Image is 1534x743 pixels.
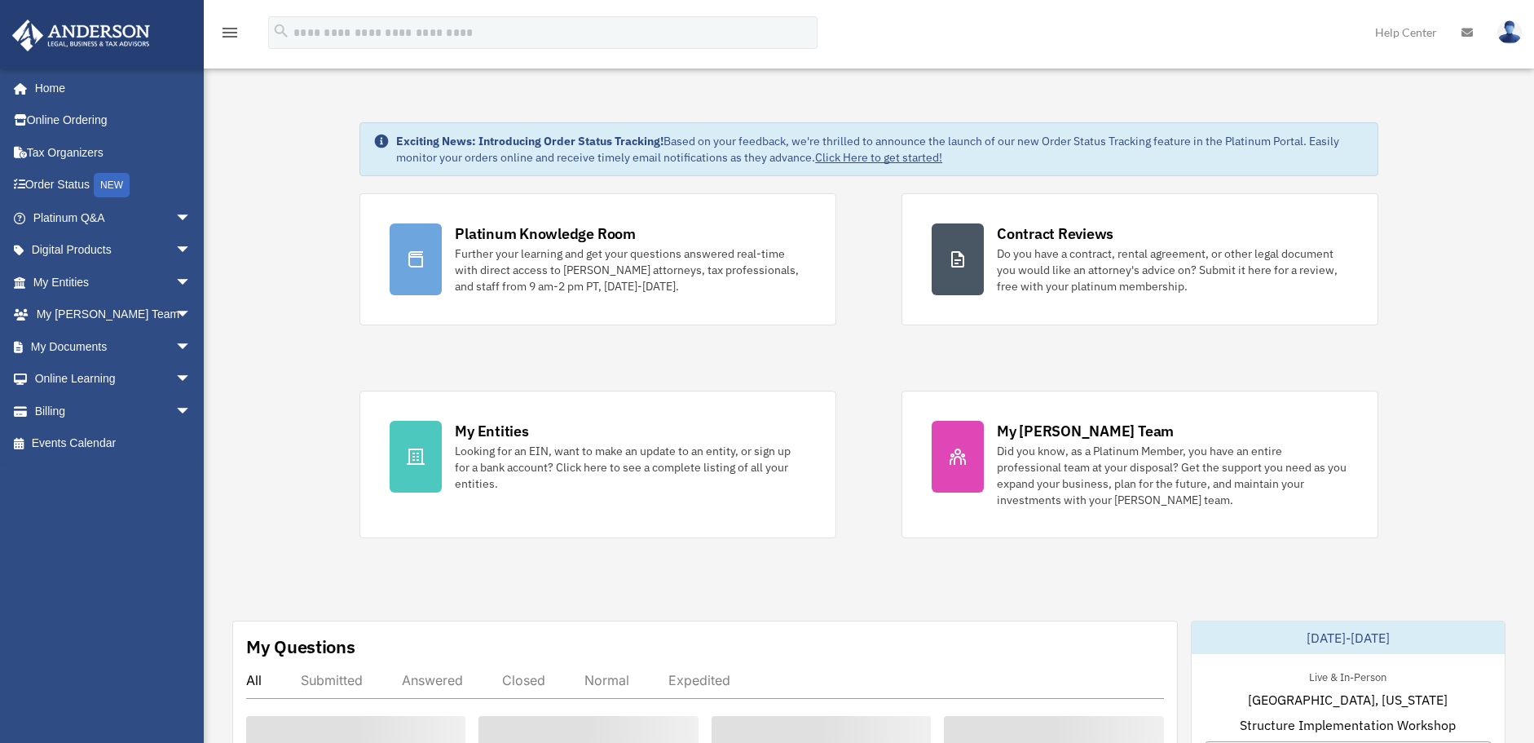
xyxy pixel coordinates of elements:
a: Online Ordering [11,104,216,137]
span: arrow_drop_down [175,234,208,268]
a: Platinum Q&Aarrow_drop_down [11,201,216,234]
span: arrow_drop_down [175,330,208,364]
span: arrow_drop_down [175,201,208,235]
div: Do you have a contract, rental agreement, or other legal document you would like an attorney's ad... [997,245,1348,294]
a: My Entitiesarrow_drop_down [11,266,216,299]
div: Submitted [301,672,363,688]
div: Further your learning and get your questions answered real-time with direct access to [PERSON_NAM... [455,245,806,294]
a: Click Here to get started! [815,150,942,165]
div: Platinum Knowledge Room [455,223,636,244]
div: Live & In-Person [1296,667,1400,684]
span: arrow_drop_down [175,395,208,428]
div: Answered [402,672,463,688]
a: My Entities Looking for an EIN, want to make an update to an entity, or sign up for a bank accoun... [359,391,836,538]
a: Order StatusNEW [11,169,216,202]
div: Normal [584,672,629,688]
span: Structure Implementation Workshop [1240,715,1456,735]
div: My Questions [246,635,355,659]
div: NEW [94,173,130,197]
div: [DATE]-[DATE] [1192,621,1505,654]
a: Contract Reviews Do you have a contract, rental agreement, or other legal document you would like... [901,193,1378,325]
span: arrow_drop_down [175,363,208,396]
div: Based on your feedback, we're thrilled to announce the launch of our new Order Status Tracking fe... [396,133,1364,166]
div: My [PERSON_NAME] Team [997,421,1174,441]
a: Billingarrow_drop_down [11,395,216,427]
a: Home [11,72,208,104]
a: Platinum Knowledge Room Further your learning and get your questions answered real-time with dire... [359,193,836,325]
a: Online Learningarrow_drop_down [11,363,216,396]
span: arrow_drop_down [175,266,208,299]
div: Did you know, as a Platinum Member, you have an entire professional team at your disposal? Get th... [997,443,1348,508]
div: All [246,672,262,688]
a: menu [220,29,240,42]
a: Events Calendar [11,427,216,460]
div: Expedited [668,672,730,688]
a: My [PERSON_NAME] Team Did you know, as a Platinum Member, you have an entire professional team at... [901,391,1378,538]
i: menu [220,23,240,42]
img: User Pic [1497,20,1522,44]
span: arrow_drop_down [175,299,208,332]
span: [GEOGRAPHIC_DATA], [US_STATE] [1248,690,1448,710]
div: My Entities [455,421,528,441]
a: My [PERSON_NAME] Teamarrow_drop_down [11,299,216,331]
a: Digital Productsarrow_drop_down [11,234,216,267]
strong: Exciting News: Introducing Order Status Tracking! [396,134,663,148]
div: Contract Reviews [997,223,1113,244]
img: Anderson Advisors Platinum Portal [7,20,155,51]
a: Tax Organizers [11,136,216,169]
i: search [272,22,290,40]
a: My Documentsarrow_drop_down [11,330,216,363]
div: Looking for an EIN, want to make an update to an entity, or sign up for a bank account? Click her... [455,443,806,492]
div: Closed [502,672,545,688]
